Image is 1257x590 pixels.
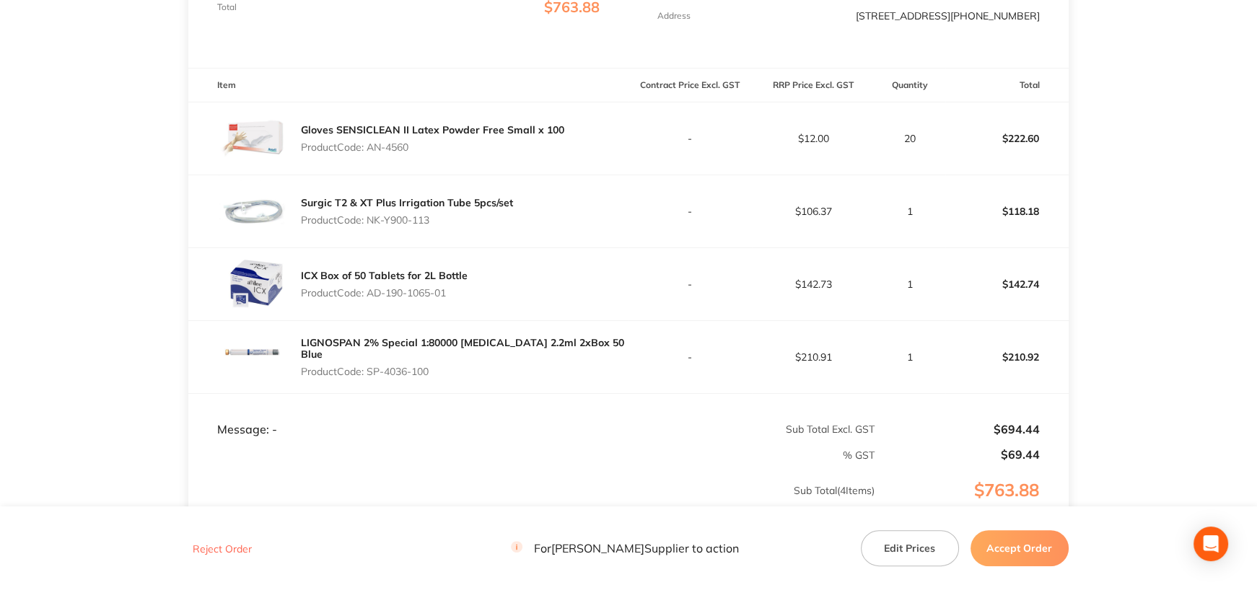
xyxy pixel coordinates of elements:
img: dzR4NWU1Yw [217,248,289,320]
img: NzRncHY0aA [217,321,289,393]
p: Address [657,11,691,21]
p: $763.88 [875,480,1067,529]
p: $106.37 [753,206,875,217]
p: - [629,278,751,290]
th: Total [945,69,1069,102]
a: LIGNOSPAN 2% Special 1:80000 [MEDICAL_DATA] 2.2ml 2xBox 50 Blue [301,336,624,361]
p: 1 [875,206,945,217]
p: $210.91 [753,351,875,363]
p: For [PERSON_NAME] Supplier to action [511,542,739,555]
button: Edit Prices [861,530,959,566]
th: RRP Price Excl. GST [752,69,875,102]
p: $210.92 [946,340,1068,374]
p: % GST [189,449,874,461]
th: Quantity [875,69,945,102]
p: $222.60 [946,121,1068,156]
p: 1 [875,278,945,290]
p: $694.44 [875,423,1039,436]
p: $69.44 [875,448,1039,461]
p: $142.73 [753,278,875,290]
p: Sub Total Excl. GST [629,423,874,435]
a: Surgic T2 & XT Plus Irrigation Tube 5pcs/set [301,196,513,209]
p: Product Code: AD-190-1065-01 [301,287,468,299]
p: - [629,206,751,217]
th: Contract Price Excl. GST [628,69,752,102]
p: 1 [875,351,945,363]
img: dXJ5aDVybg [217,175,289,247]
p: Total [217,2,237,12]
a: ICX Box of 50 Tablets for 2L Bottle [301,269,468,282]
a: Gloves SENSICLEAN II Latex Powder Free Small x 100 [301,123,564,136]
button: Accept Order [971,530,1069,566]
p: $118.18 [946,194,1068,229]
p: $12.00 [753,133,875,144]
p: 20 [875,133,945,144]
p: $142.74 [946,267,1068,301]
p: Sub Total ( 4 Items) [189,485,874,525]
div: Open Intercom Messenger [1194,527,1228,561]
p: - [629,351,751,363]
p: Product Code: SP-4036-100 [301,366,628,377]
button: Reject Order [188,542,256,555]
p: [STREET_ADDRESS][PHONE_NUMBER] [856,10,1040,22]
img: NnNtbWc5NQ [217,102,289,175]
p: Product Code: NK-Y900-113 [301,214,513,226]
p: - [629,133,751,144]
td: Message: - [188,394,628,437]
p: Product Code: AN-4560 [301,141,564,153]
th: Item [188,69,628,102]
